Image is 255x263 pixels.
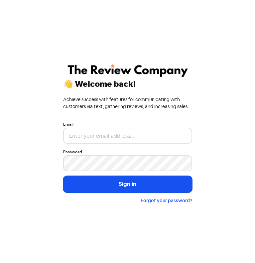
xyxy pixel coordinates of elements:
div: 👋 Welcome back! [63,80,192,88]
button: Sign in [63,176,192,193]
input: Enter your email address... [63,128,192,144]
label: Email [63,121,73,127]
a: Forgot your password? [141,197,192,203]
label: Password [63,149,82,155]
div: Achieve success with features for communicating with customers via text, gathering reviews, and i... [63,96,192,110]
